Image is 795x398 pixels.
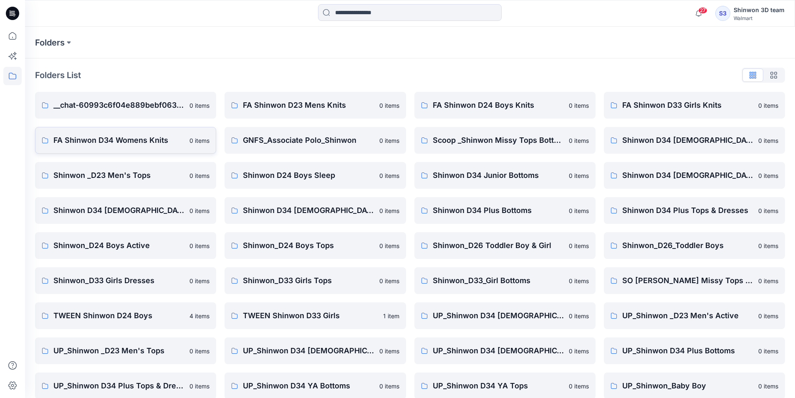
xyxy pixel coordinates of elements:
[35,197,216,224] a: Shinwon D34 [DEMOGRAPHIC_DATA] Bottoms0 items
[379,171,399,180] p: 0 items
[189,347,209,355] p: 0 items
[433,240,564,251] p: Shinwon_D26 Toddler Boy & Girl
[243,99,374,111] p: FA Shinwon D23 Mens Knits
[433,170,564,181] p: Shinwon D34 Junior Bottoms
[35,127,216,154] a: FA Shinwon D34 Womens Knits0 items
[622,99,753,111] p: FA Shinwon D33 Girls Knits
[758,241,778,250] p: 0 items
[53,310,184,322] p: TWEEN Shinwon D24 Boys
[35,267,216,294] a: Shinwon_D33 Girls Dresses0 items
[379,101,399,110] p: 0 items
[243,380,374,392] p: UP_Shinwon D34 YA Bottoms
[569,101,589,110] p: 0 items
[758,347,778,355] p: 0 items
[758,101,778,110] p: 0 items
[622,275,753,286] p: SO [PERSON_NAME] Missy Tops Bottom Dress
[604,267,785,294] a: SO [PERSON_NAME] Missy Tops Bottom Dress0 items
[604,232,785,259] a: Shinwon_D26_Toddler Boys0 items
[569,206,589,215] p: 0 items
[35,302,216,329] a: TWEEN Shinwon D24 Boys4 items
[604,127,785,154] a: Shinwon D34 [DEMOGRAPHIC_DATA] Knit Tops0 items
[433,99,564,111] p: FA Shinwon D24 Boys Knits
[698,7,707,14] span: 27
[414,302,596,329] a: UP_Shinwon D34 [DEMOGRAPHIC_DATA] Knit Tops0 items
[379,206,399,215] p: 0 items
[569,382,589,390] p: 0 items
[189,312,209,320] p: 4 items
[35,37,65,48] a: Folders
[53,134,184,146] p: FA Shinwon D34 Womens Knits
[758,312,778,320] p: 0 items
[225,337,406,364] a: UP_Shinwon D34 [DEMOGRAPHIC_DATA] Bottoms0 items
[53,345,184,357] p: UP_Shinwon _D23 Men's Tops
[379,347,399,355] p: 0 items
[734,15,785,21] div: Walmart
[35,232,216,259] a: Shinwon_D24 Boys Active0 items
[734,5,785,15] div: Shinwon 3D team
[379,136,399,145] p: 0 items
[225,92,406,119] a: FA Shinwon D23 Mens Knits0 items
[243,240,374,251] p: Shinwon_D24 Boys Tops
[35,69,81,81] p: Folders List
[758,171,778,180] p: 0 items
[243,170,374,181] p: Shinwon D24 Boys Sleep
[189,136,209,145] p: 0 items
[414,92,596,119] a: FA Shinwon D24 Boys Knits0 items
[414,267,596,294] a: Shinwon_D33_Girl Bottoms0 items
[225,267,406,294] a: Shinwon_D33 Girls Tops0 items
[35,162,216,189] a: Shinwon _D23 Men's Tops0 items
[379,276,399,285] p: 0 items
[569,276,589,285] p: 0 items
[414,162,596,189] a: Shinwon D34 Junior Bottoms0 items
[189,206,209,215] p: 0 items
[622,170,753,181] p: Shinwon D34 [DEMOGRAPHIC_DATA] Active
[189,101,209,110] p: 0 items
[189,276,209,285] p: 0 items
[243,205,374,216] p: Shinwon D34 [DEMOGRAPHIC_DATA] Dresses
[53,240,184,251] p: Shinwon_D24 Boys Active
[758,276,778,285] p: 0 items
[189,241,209,250] p: 0 items
[604,337,785,364] a: UP_Shinwon D34 Plus Bottoms0 items
[243,134,374,146] p: GNFS_Associate Polo_Shinwon
[622,380,753,392] p: UP_Shinwon_Baby Boy
[379,241,399,250] p: 0 items
[225,197,406,224] a: Shinwon D34 [DEMOGRAPHIC_DATA] Dresses0 items
[622,134,753,146] p: Shinwon D34 [DEMOGRAPHIC_DATA] Knit Tops
[433,205,564,216] p: Shinwon D34 Plus Bottoms
[758,136,778,145] p: 0 items
[35,337,216,364] a: UP_Shinwon _D23 Men's Tops0 items
[379,382,399,390] p: 0 items
[604,92,785,119] a: FA Shinwon D33 Girls Knits0 items
[414,197,596,224] a: Shinwon D34 Plus Bottoms0 items
[225,302,406,329] a: TWEEN Shinwon D33 Girls1 item
[433,134,564,146] p: Scoop _Shinwon Missy Tops Bottoms Dress
[569,312,589,320] p: 0 items
[604,197,785,224] a: Shinwon D34 Plus Tops & Dresses0 items
[53,380,184,392] p: UP_Shinwon D34 Plus Tops & Dresses
[53,170,184,181] p: Shinwon _D23 Men's Tops
[569,136,589,145] p: 0 items
[715,6,730,21] div: S3
[758,206,778,215] p: 0 items
[604,302,785,329] a: UP_Shinwon _D23 Men's Active0 items
[622,345,753,357] p: UP_Shinwon D34 Plus Bottoms
[225,232,406,259] a: Shinwon_D24 Boys Tops0 items
[433,380,564,392] p: UP_Shinwon D34 YA Tops
[53,205,184,216] p: Shinwon D34 [DEMOGRAPHIC_DATA] Bottoms
[243,310,378,322] p: TWEEN Shinwon D33 Girls
[569,171,589,180] p: 0 items
[433,275,564,286] p: Shinwon_D33_Girl Bottoms
[243,275,374,286] p: Shinwon_D33 Girls Tops
[604,162,785,189] a: Shinwon D34 [DEMOGRAPHIC_DATA] Active0 items
[225,162,406,189] a: Shinwon D24 Boys Sleep0 items
[414,127,596,154] a: Scoop _Shinwon Missy Tops Bottoms Dress0 items
[433,310,564,322] p: UP_Shinwon D34 [DEMOGRAPHIC_DATA] Knit Tops
[53,99,184,111] p: __chat-60993c6f04e889bebf063f2c-61143f21d7cdd7a6bb478b50
[414,232,596,259] a: Shinwon_D26 Toddler Boy & Girl0 items
[225,127,406,154] a: GNFS_Associate Polo_Shinwon0 items
[622,310,753,322] p: UP_Shinwon _D23 Men's Active
[622,240,753,251] p: Shinwon_D26_Toddler Boys
[569,347,589,355] p: 0 items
